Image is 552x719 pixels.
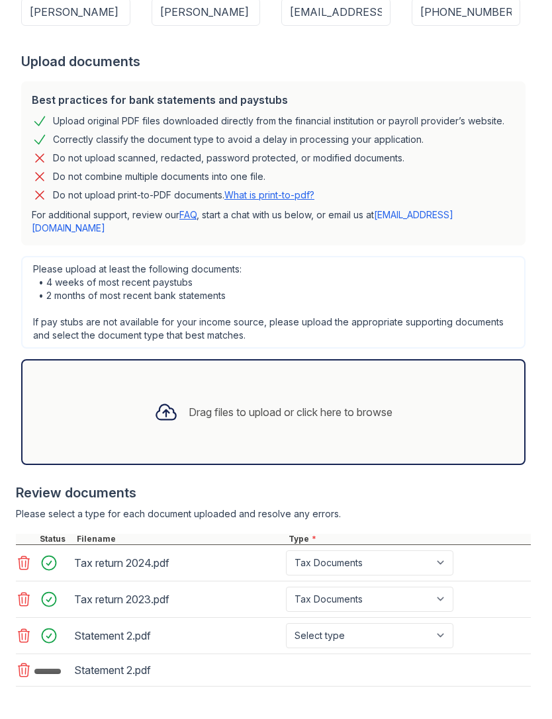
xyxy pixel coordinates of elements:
a: [EMAIL_ADDRESS][DOMAIN_NAME] [32,209,453,233]
p: Do not upload print-to-PDF documents. [53,189,314,202]
div: Do not upload scanned, redacted, password protected, or modified documents. [53,150,404,166]
div: Status [37,534,74,544]
div: Do not combine multiple documents into one file. [53,169,265,185]
div: Statement 2.pdf [74,625,281,646]
a: FAQ [179,209,197,220]
div: Filename [74,534,286,544]
div: Please upload at least the following documents: • 4 weeks of most recent paystubs • 2 months of m... [21,256,526,349]
a: What is print-to-pdf? [224,189,314,200]
div: Please select a type for each document uploaded and resolve any errors. [16,507,531,521]
div: Tax return 2023.pdf [74,589,281,610]
div: Type [286,534,531,544]
div: Statement 2.pdf [74,659,281,681]
p: For additional support, review our , start a chat with us below, or email us at [32,208,515,235]
div: Upload documents [21,52,531,71]
div: Best practices for bank statements and paystubs [32,92,515,108]
div: Review documents [16,484,531,502]
div: Tax return 2024.pdf [74,552,281,573]
div: Upload original PDF files downloaded directly from the financial institution or payroll provider’... [53,113,504,129]
div: Correctly classify the document type to avoid a delay in processing your application. [53,132,424,148]
div: Drag files to upload or click here to browse [189,404,392,420]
